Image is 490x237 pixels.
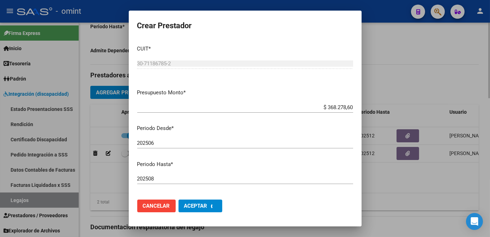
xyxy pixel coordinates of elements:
p: Periodo Hasta [137,160,353,168]
p: CUIT [137,45,353,53]
p: Presupuesto Monto [137,89,353,97]
button: Cancelar [137,200,176,212]
span: Aceptar [184,203,207,209]
span: Cancelar [143,203,170,209]
button: Aceptar [179,200,222,212]
div: Open Intercom Messenger [466,213,483,230]
h2: Crear Prestador [137,19,353,32]
p: Periodo Desde [137,124,353,132]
